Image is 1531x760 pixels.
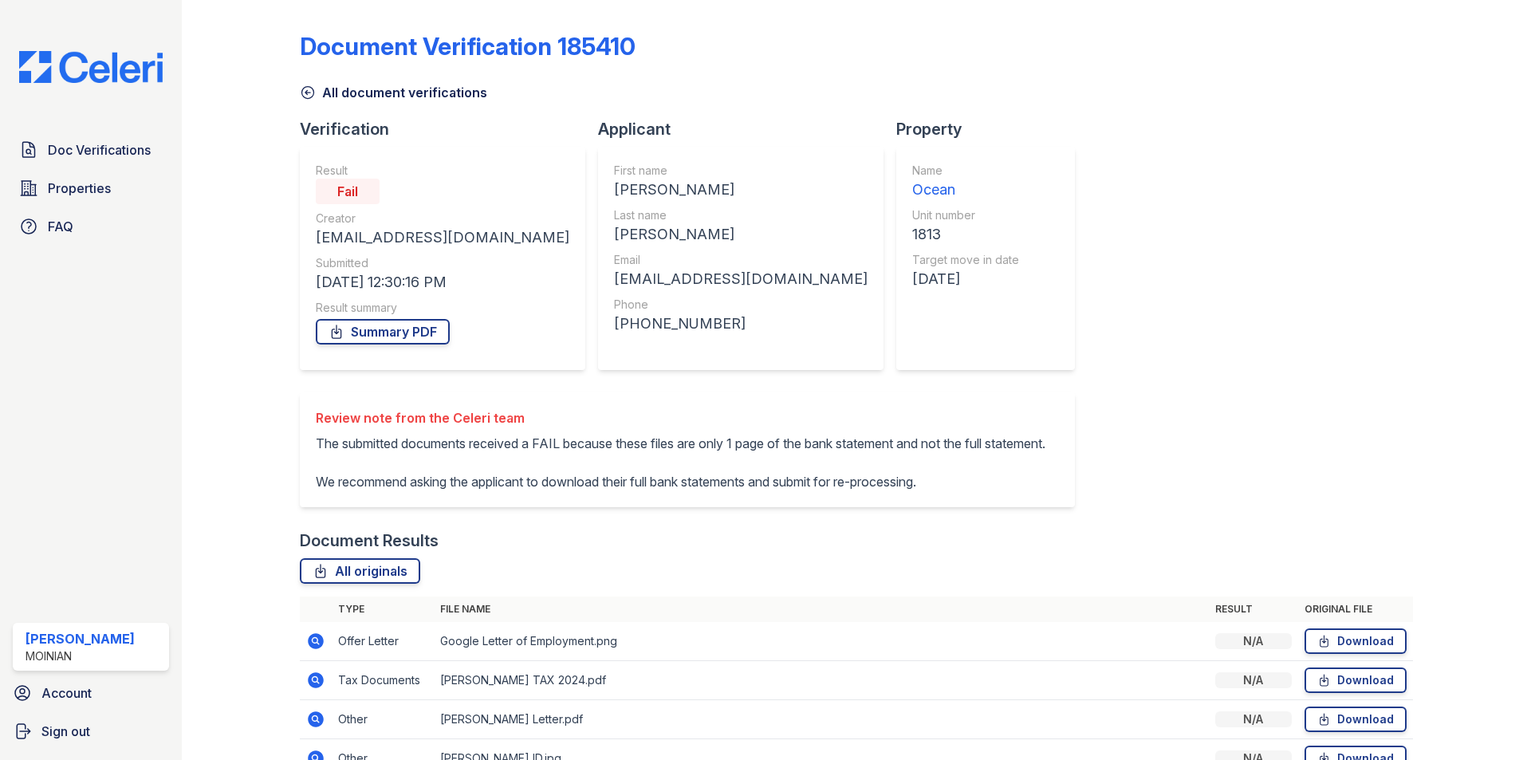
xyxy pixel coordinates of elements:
[6,677,175,709] a: Account
[6,715,175,747] a: Sign out
[1215,672,1292,688] div: N/A
[598,118,896,140] div: Applicant
[1215,711,1292,727] div: N/A
[1209,597,1298,622] th: Result
[13,172,169,204] a: Properties
[316,300,569,316] div: Result summary
[1305,667,1407,693] a: Download
[316,211,569,226] div: Creator
[434,622,1209,661] td: Google Letter of Employment.png
[300,118,598,140] div: Verification
[614,313,868,335] div: [PHONE_NUMBER]
[300,558,420,584] a: All originals
[26,648,135,664] div: Moinian
[912,163,1019,201] a: Name Ocean
[316,255,569,271] div: Submitted
[300,83,487,102] a: All document verifications
[614,268,868,290] div: [EMAIL_ADDRESS][DOMAIN_NAME]
[316,319,450,345] a: Summary PDF
[332,661,434,700] td: Tax Documents
[300,530,439,552] div: Document Results
[332,622,434,661] td: Offer Letter
[13,134,169,166] a: Doc Verifications
[6,51,175,83] img: CE_Logo_Blue-a8612792a0a2168367f1c8372b55b34899dd931a85d93a1a3d3e32e68fde9ad4.png
[912,179,1019,201] div: Ocean
[912,223,1019,246] div: 1813
[26,629,135,648] div: [PERSON_NAME]
[1305,707,1407,732] a: Download
[1305,628,1407,654] a: Download
[316,434,1045,491] p: The submitted documents received a FAIL because these files are only 1 page of the bank statement...
[41,722,90,741] span: Sign out
[48,217,73,236] span: FAQ
[41,683,92,703] span: Account
[316,271,569,293] div: [DATE] 12:30:16 PM
[912,252,1019,268] div: Target move in date
[48,179,111,198] span: Properties
[332,700,434,739] td: Other
[614,207,868,223] div: Last name
[614,252,868,268] div: Email
[316,408,1045,427] div: Review note from the Celeri team
[614,179,868,201] div: [PERSON_NAME]
[614,297,868,313] div: Phone
[316,179,380,204] div: Fail
[614,223,868,246] div: [PERSON_NAME]
[300,32,636,61] div: Document Verification 185410
[316,226,569,249] div: [EMAIL_ADDRESS][DOMAIN_NAME]
[434,597,1209,622] th: File name
[614,163,868,179] div: First name
[912,207,1019,223] div: Unit number
[332,597,434,622] th: Type
[434,661,1209,700] td: [PERSON_NAME] TAX 2024.pdf
[316,163,569,179] div: Result
[912,163,1019,179] div: Name
[1215,633,1292,649] div: N/A
[434,700,1209,739] td: [PERSON_NAME] Letter.pdf
[912,268,1019,290] div: [DATE]
[48,140,151,159] span: Doc Verifications
[1298,597,1413,622] th: Original file
[896,118,1088,140] div: Property
[13,211,169,242] a: FAQ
